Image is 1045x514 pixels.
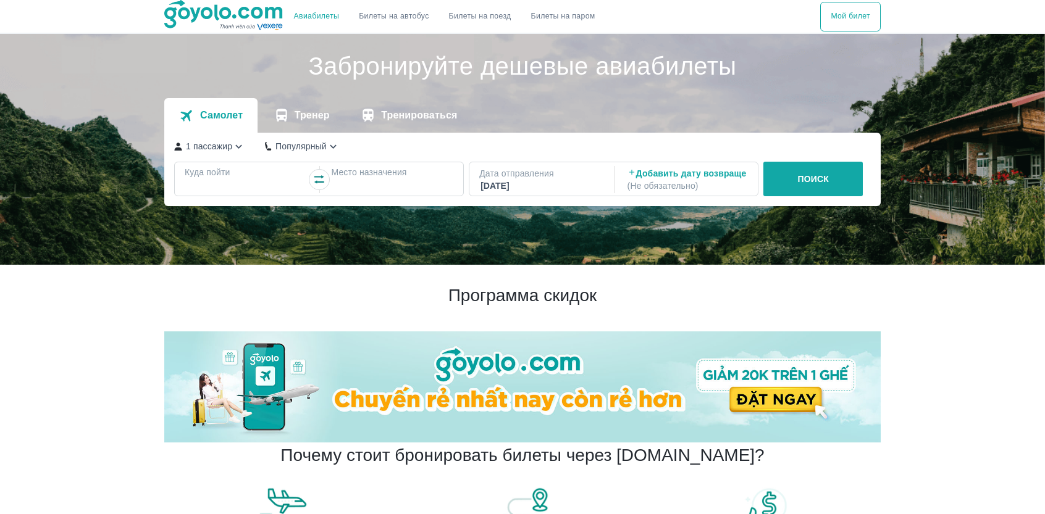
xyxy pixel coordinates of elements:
[359,12,429,21] a: Билеты на автобус
[831,12,870,20] font: Мой билет
[200,110,243,120] font: Самолет
[164,331,881,442] img: баннер-домой
[481,181,509,191] font: [DATE]
[531,12,595,20] font: Билеты на паром
[798,174,829,184] font: ПОИСК
[164,98,472,133] div: транспортные вкладки
[636,168,763,178] font: Добавить дату возвращения
[763,162,863,196] button: ПОИСК
[280,446,764,465] font: Почему стоит бронировать билеты через [DOMAIN_NAME]?
[630,181,695,191] font: Не обязательно
[449,12,511,20] font: Билеты на поезд
[295,110,330,120] font: Тренер
[275,141,327,151] font: Популярный
[174,140,245,153] button: 1 пассажир
[294,12,340,20] font: Авиабилеты
[331,167,406,177] font: Место назначения
[185,167,230,177] font: Куда пойти
[448,286,597,305] font: Программа скидок
[820,2,881,31] div: выберите способ транспортировки
[381,110,457,120] font: Тренироваться
[186,141,232,151] font: 1 пассажир
[265,140,340,153] button: Популярный
[294,12,340,21] a: Авиабилеты
[359,12,429,20] font: Билеты на автобус
[627,181,631,191] font: (
[479,168,554,178] font: Дата отправления
[284,2,605,31] div: выберите способ транспортировки
[695,181,699,191] font: )
[309,52,737,80] font: Забронируйте дешевые авиабилеты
